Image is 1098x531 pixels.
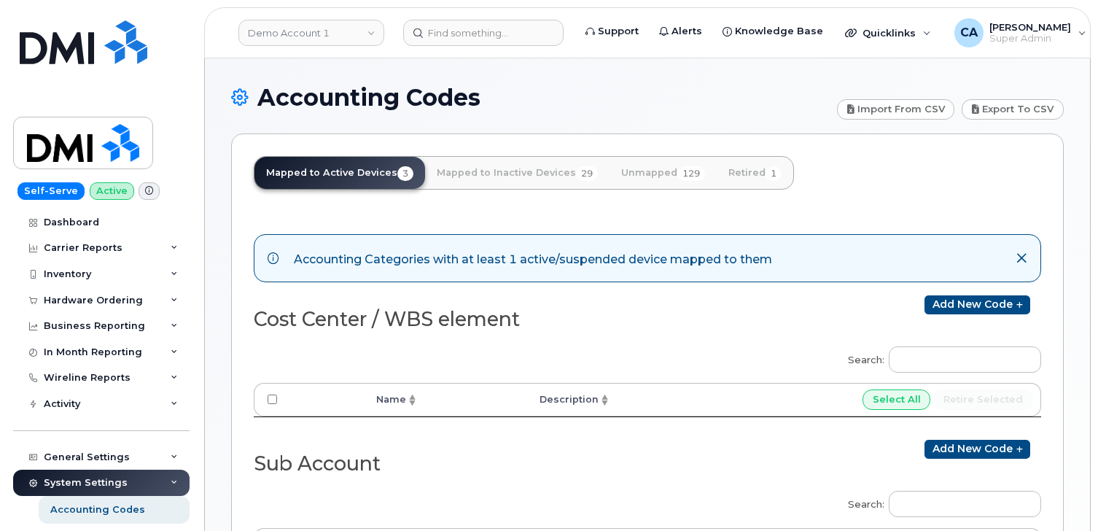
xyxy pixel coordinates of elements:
[576,166,598,181] span: 29
[425,157,610,189] a: Mapped to Inactive Devices
[397,166,413,181] span: 3
[889,491,1041,517] input: Search:
[889,346,1041,373] input: Search:
[717,157,793,189] a: Retired
[838,481,1041,522] label: Search:
[254,157,425,189] a: Mapped to Active Devices
[962,99,1064,120] a: Export to CSV
[838,337,1041,378] label: Search:
[924,440,1030,459] a: Add new code
[610,157,717,189] a: Unmapped
[290,383,419,416] th: Name
[254,309,636,330] h2: Cost Center / WBS element
[294,248,772,268] div: Accounting Categories with at least 1 active/suspended device mapped to them
[837,99,955,120] a: Import from CSV
[766,166,782,181] span: 1
[677,166,705,181] span: 129
[924,295,1030,314] a: Add new code
[254,453,636,475] h2: Sub Account
[863,389,931,410] input: Select All
[419,383,612,416] th: Description
[231,85,830,110] h1: Accounting Codes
